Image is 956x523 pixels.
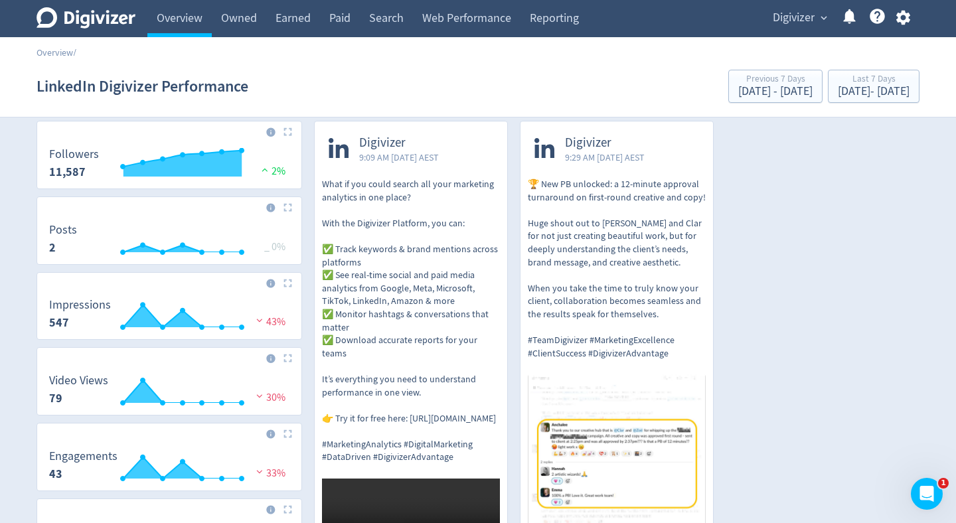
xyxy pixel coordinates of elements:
dt: Followers [49,147,99,162]
svg: Followers 11,587 [42,148,296,183]
strong: 43 [49,466,62,482]
img: negative-performance.svg [253,467,266,477]
dt: Impressions [49,297,111,313]
strong: 2 [49,240,56,256]
svg: Video Views 79 [42,374,296,410]
svg: Impressions 547 [42,299,296,334]
img: positive-performance.svg [258,165,272,175]
a: Overview [37,46,73,58]
span: 43% [253,315,285,329]
svg: Engagements 43 [42,450,296,485]
button: Last 7 Days[DATE]- [DATE] [828,70,919,103]
span: / [73,46,76,58]
strong: 547 [49,315,69,331]
div: [DATE] - [DATE] [838,86,910,98]
svg: Posts 2 [42,224,296,259]
span: 9:09 AM [DATE] AEST [359,151,439,164]
span: 9:29 AM [DATE] AEST [565,151,645,164]
span: _ 0% [264,240,285,254]
span: 2% [258,165,285,178]
span: expand_more [818,12,830,24]
span: Digivizer [773,7,815,29]
span: 33% [253,467,285,480]
button: Previous 7 Days[DATE] - [DATE] [728,70,823,103]
div: Previous 7 Days [738,74,813,86]
img: Placeholder [283,127,292,136]
button: Digivizer [768,7,831,29]
iframe: Intercom live chat [911,478,943,510]
strong: 79 [49,390,62,406]
img: negative-performance.svg [253,391,266,401]
img: negative-performance.svg [253,315,266,325]
h1: LinkedIn Digivizer Performance [37,65,248,108]
dt: Posts [49,222,77,238]
p: What if you could search all your marketing analytics in one place? With the Digivizer Platform, ... [322,178,500,464]
dt: Video Views [49,373,108,388]
div: [DATE] - [DATE] [738,86,813,98]
p: 🏆 New PB unlocked: a 12-minute approval turnaround on first-round creative and copy! Huge shout o... [528,178,706,360]
img: Placeholder [283,203,292,212]
img: Placeholder [283,505,292,514]
div: Last 7 Days [838,74,910,86]
img: Placeholder [283,354,292,362]
span: 1 [938,478,949,488]
dt: Engagements [49,449,118,464]
span: Digivizer [565,135,645,151]
strong: 11,587 [49,164,86,180]
img: Placeholder [283,429,292,438]
img: Placeholder [283,279,292,287]
span: 30% [253,391,285,404]
span: Digivizer [359,135,439,151]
